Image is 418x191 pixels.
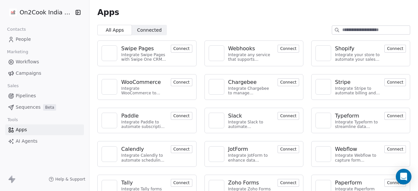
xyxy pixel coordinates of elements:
[171,145,192,153] button: Connect
[384,146,406,152] a: Connect
[209,113,224,128] a: NA
[384,79,406,85] a: Connect
[318,48,328,58] img: NA
[171,112,192,120] button: Connect
[171,45,192,52] a: Connect
[121,179,167,187] a: Tally
[396,169,411,184] div: Open Intercom Messenger
[384,78,406,86] button: Connect
[121,45,154,53] div: Swipe Pages
[384,112,406,120] button: Connect
[4,24,29,34] span: Contacts
[335,145,380,153] a: Webflow
[104,48,114,58] img: NA
[171,180,192,186] a: Connect
[228,145,274,153] a: JotForm
[5,90,84,101] a: Pipelines
[318,82,328,92] img: NA
[315,45,331,61] a: NA
[335,112,359,120] div: Typeform
[209,45,224,61] a: NA
[228,53,274,62] div: Integrate any service that supports webhooks with Swipe One to capture and automate data workflows.
[121,145,167,153] a: Calendly
[384,180,406,186] a: Connect
[8,7,71,18] button: On2Cook India Pvt. Ltd.
[102,45,117,61] a: NA
[5,136,84,147] a: AI Agents
[121,78,161,86] div: WooCommerce
[43,104,56,111] span: Beta
[5,81,22,91] span: Sales
[49,177,85,182] a: Help & Support
[384,45,406,52] a: Connect
[97,8,119,17] span: Apps
[335,179,362,187] div: Paperform
[335,86,380,96] div: Integrate Stripe to automate billing and payments.
[5,68,84,79] a: Campaigns
[384,145,406,153] button: Connect
[16,104,40,111] span: Sequences
[104,82,114,92] img: NA
[384,113,406,119] a: Connect
[20,8,73,17] span: On2Cook India Pvt. Ltd.
[278,112,299,120] button: Connect
[278,145,299,153] button: Connect
[16,138,38,145] span: AI Agents
[4,47,31,57] span: Marketing
[278,45,299,53] button: Connect
[228,45,255,53] div: Webhooks
[16,58,39,65] span: Workflows
[209,146,224,162] a: NA
[212,116,221,125] img: NA
[228,120,274,129] div: Integrate Slack to automate communication and collaboration.
[5,115,21,125] span: Tools
[102,146,117,162] a: NA
[278,146,299,152] a: Connect
[121,86,167,96] div: Integrate WooCommerce to manage orders and customer data
[278,179,299,187] button: Connect
[335,179,380,187] a: Paperform
[228,112,242,120] div: Slack
[16,70,41,77] span: Campaigns
[212,48,221,58] img: NA
[228,179,274,187] a: Zoho Forms
[335,120,380,129] div: Integrate Typeform to streamline data collection and customer engagement.
[228,78,257,86] div: Chargebee
[171,146,192,152] a: Connect
[335,145,357,153] div: Webflow
[228,86,274,96] div: Integrate Chargebee to manage subscription billing and customer data.
[315,146,331,162] a: NA
[16,92,36,99] span: Pipelines
[384,179,406,187] button: Connect
[228,179,259,187] div: Zoho Forms
[9,8,17,16] img: on2cook%20logo-04%20copy.jpg
[171,179,192,187] button: Connect
[278,113,299,119] a: Connect
[121,179,133,187] div: Tally
[121,120,167,129] div: Integrate Paddle to automate subscription management and customer engagement.
[315,113,331,128] a: NA
[335,78,350,86] div: Stripe
[228,153,274,163] div: Integrate JotForm to enhance data collection and improve customer engagement.
[278,180,299,186] a: Connect
[5,124,84,135] a: Apps
[55,177,85,182] span: Help & Support
[121,45,167,53] a: Swipe Pages
[228,45,274,53] a: Webhooks
[121,112,138,120] div: Paddle
[5,102,84,113] a: SequencesBeta
[121,153,167,163] div: Integrate Calendly to automate scheduling and event management.
[5,34,84,45] a: People
[315,79,331,95] a: NA
[16,36,31,43] span: People
[278,78,299,86] button: Connect
[335,112,380,120] a: Typeform
[121,145,144,153] div: Calendly
[318,116,328,125] img: NA
[16,126,27,133] span: Apps
[171,45,192,53] button: Connect
[335,45,355,53] div: Shopify
[212,82,221,92] img: NA
[137,27,162,34] span: Connected
[335,78,380,86] a: Stripe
